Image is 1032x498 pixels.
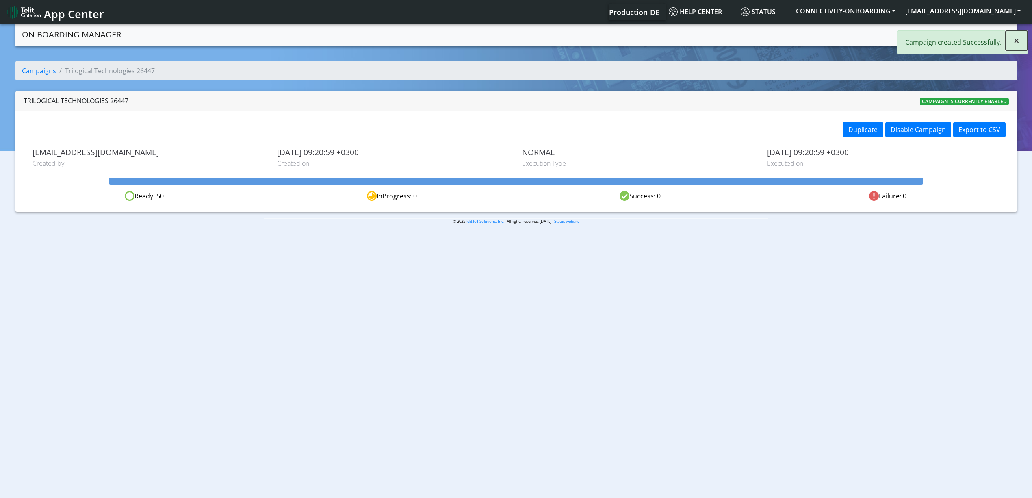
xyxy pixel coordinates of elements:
[125,191,134,201] img: ready.svg
[767,159,1000,168] span: Executed on
[905,37,1002,47] p: Campaign created Successfully.
[620,191,629,201] img: success.svg
[522,148,755,157] span: NORMAL
[1006,31,1028,50] button: Close
[20,191,268,201] div: Ready: 50
[737,4,791,20] a: Status
[554,219,579,224] a: Status website
[669,7,678,16] img: knowledge.svg
[264,218,768,224] p: © 2025 . All rights reserved.[DATE] |
[33,159,265,168] span: Created by
[15,61,1017,87] nav: breadcrumb
[609,4,659,20] a: Your current platform instance
[367,191,377,201] img: in-progress.svg
[268,191,516,201] div: InProgress: 0
[885,122,951,137] button: Disable Campaign
[7,3,103,21] a: App Center
[44,7,104,22] span: App Center
[741,7,776,16] span: Status
[277,148,510,157] span: [DATE] 09:20:59 +0300
[609,7,659,17] span: Production-DE
[33,148,265,157] span: [EMAIL_ADDRESS][DOMAIN_NAME]
[1014,34,1019,47] span: ×
[277,159,510,168] span: Created on
[920,98,1009,105] span: Campaign is currently enabled
[791,4,900,18] button: CONNECTIVITY-ONBOARDING
[465,219,505,224] a: Telit IoT Solutions, Inc.
[522,159,755,168] span: Execution Type
[902,26,946,42] a: Campaigns
[56,66,155,76] li: Trilogical Technologies 26447
[767,148,1000,157] span: [DATE] 09:20:59 +0300
[741,7,750,16] img: status.svg
[7,6,41,19] img: logo-telit-cinterion-gw-new.png
[24,96,128,106] div: Trilogical Technologies 26447
[22,66,56,75] a: Campaigns
[666,4,737,20] a: Help center
[946,26,1010,42] a: Create campaign
[869,191,879,201] img: fail.svg
[669,7,722,16] span: Help center
[953,122,1006,137] button: Export to CSV
[900,4,1025,18] button: [EMAIL_ADDRESS][DOMAIN_NAME]
[516,191,764,201] div: Success: 0
[843,122,883,137] button: Duplicate
[22,26,121,43] a: On-Boarding Manager
[764,191,1012,201] div: Failure: 0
